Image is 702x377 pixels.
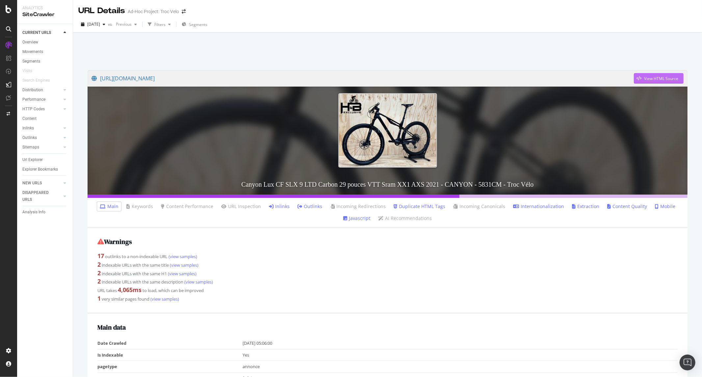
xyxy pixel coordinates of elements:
strong: 17 [97,252,104,260]
span: 2025 Aug. 20th [87,21,100,27]
div: Visits [22,67,32,74]
div: Segments [22,58,40,65]
a: NEW URLS [22,180,62,187]
a: HTTP Codes [22,106,62,113]
div: SiteCrawler [22,11,67,18]
div: Search Engines [22,77,50,84]
img: Canyon Lux CF SLX 9 LTD Carbon 29 pouces VTT Sram XX1 AXS 2021 - CANYON - 5831CM - Troc Vélo [338,93,437,168]
span: Segments [189,22,207,27]
a: Javascript [343,215,370,222]
a: CURRENT URLS [22,29,62,36]
strong: 1 [97,294,101,302]
div: View HTML Source [644,76,678,81]
a: Internationalization [513,203,564,210]
a: [URL][DOMAIN_NAME] [91,70,634,87]
div: indexable URLs with the same H1 [97,269,678,278]
a: Visits [22,67,39,74]
a: Incoming Redirections [330,203,386,210]
button: Filters [145,19,173,30]
div: Analytics [22,5,67,11]
div: Overview [22,39,38,46]
div: outlinks to a non-indexable URL [97,252,678,260]
div: Analysis Info [22,209,45,216]
a: Explorer Bookmarks [22,166,68,173]
a: (view samples) [167,271,196,277]
div: indexable URLs with the same description [97,277,678,286]
a: Sitemaps [22,144,62,151]
a: Content Quality [607,203,647,210]
a: Inlinks [22,125,62,132]
a: URL Inspection [221,203,261,210]
div: URL takes to load, which can be improved [97,286,678,294]
div: Open Intercom Messenger [680,355,695,370]
strong: 4,065 ms [118,286,142,294]
a: Outlinks [22,134,62,141]
a: (view samples) [169,262,198,268]
div: Filters [154,22,166,27]
td: Is Indexable [97,349,243,361]
a: Analysis Info [22,209,68,216]
a: Extraction [572,203,599,210]
div: Inlinks [22,125,34,132]
a: Movements [22,48,68,55]
div: very similar pages found [97,294,678,303]
a: DISAPPEARED URLS [22,189,62,203]
a: Url Explorer [22,156,68,163]
div: Distribution [22,87,43,94]
a: Content Performance [161,203,213,210]
div: indexable URLs with the same title [97,260,678,269]
button: Segments [179,19,210,30]
a: (view samples) [168,254,197,259]
div: Sitemaps [22,144,39,151]
a: Segments [22,58,68,65]
div: NEW URLS [22,180,42,187]
a: Overview [22,39,68,46]
a: (view samples) [183,279,213,285]
a: AI Recommendations [378,215,432,222]
a: Duplicate HTML Tags [394,203,445,210]
a: (view samples) [149,296,179,302]
button: Previous [113,19,140,30]
span: Previous [113,21,132,27]
h2: Main data [97,324,678,331]
div: Outlinks [22,134,37,141]
h3: Canyon Lux CF SLX 9 LTD Carbon 29 pouces VTT Sram XX1 AXS 2021 - CANYON - 5831CM - Troc Vélo [88,174,688,195]
div: Explorer Bookmarks [22,166,58,173]
div: Url Explorer [22,156,43,163]
a: Incoming Canonicals [453,203,505,210]
strong: 2 [97,277,101,285]
td: [DATE] 05:06:00 [243,337,678,349]
td: pagetype [97,361,243,373]
strong: 2 [97,260,101,268]
strong: 2 [97,269,101,277]
span: vs [108,21,113,27]
div: CURRENT URLS [22,29,51,36]
a: Content [22,115,68,122]
td: annonce [243,361,678,373]
a: Keywords [126,203,153,210]
a: Search Engines [22,77,56,84]
a: Distribution [22,87,62,94]
a: Performance [22,96,62,103]
h2: Warnings [97,238,678,245]
button: View HTML Source [634,73,684,84]
a: Mobile [655,203,675,210]
div: Ad-Hoc Project: Troc Velo [128,8,179,15]
div: URL Details [78,5,125,16]
a: Inlinks [269,203,290,210]
td: Yes [243,349,678,361]
button: [DATE] [78,19,108,30]
td: Date Crawled [97,337,243,349]
div: DISAPPEARED URLS [22,189,56,203]
a: Main [100,203,118,210]
div: Movements [22,48,43,55]
div: arrow-right-arrow-left [182,9,186,14]
div: Content [22,115,37,122]
div: Performance [22,96,45,103]
div: HTTP Codes [22,106,45,113]
a: Outlinks [298,203,322,210]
